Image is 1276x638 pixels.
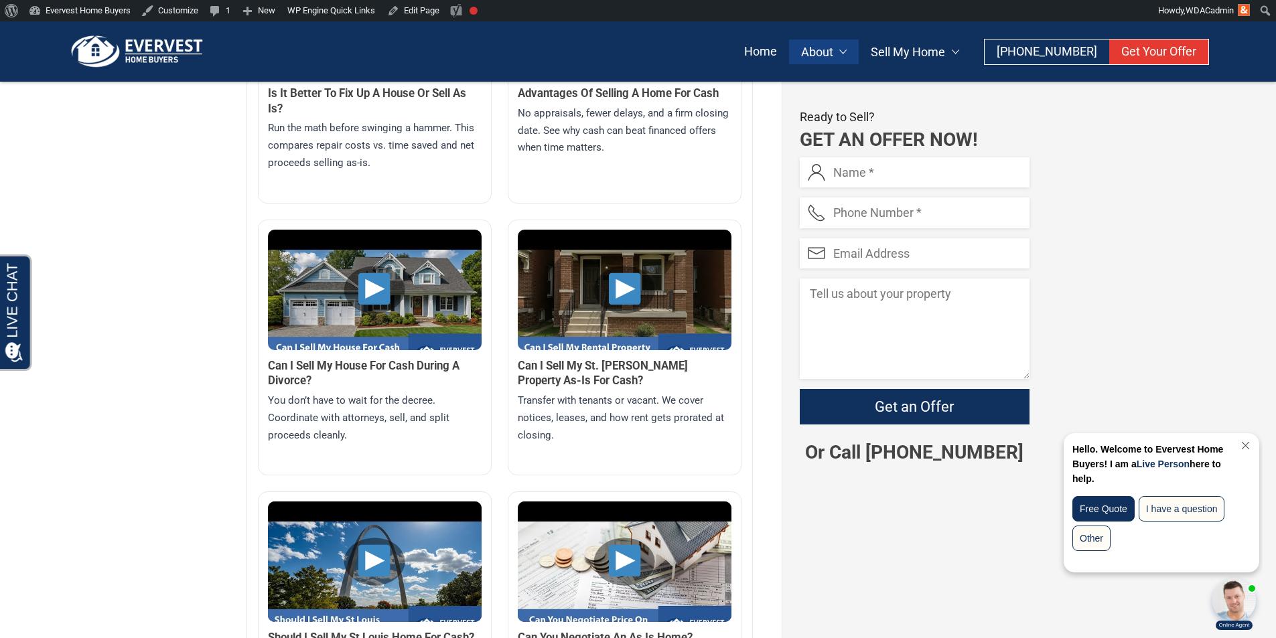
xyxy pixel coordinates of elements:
input: Get an Offer [800,389,1030,424]
span: Opens a chat window [33,11,108,27]
a: [PHONE_NUMBER] [985,39,1109,64]
a: About [789,39,859,64]
div: Focus keyphrase not set [470,7,478,15]
h3: Can I Sell My St. [PERSON_NAME] Property As-Is For Cash? [518,358,731,388]
p: Transfer with tenants or vacant. We cover notices, leases, and how rent gets prorated at closing. [518,392,731,445]
h3: Advantages Of Selling A Home For Cash [518,86,731,101]
a: Home [732,39,789,64]
form: Contact form [800,157,1030,441]
input: Email Address [800,238,1030,268]
p: You don’t have to wait for the decree. Coordinate with attorneys, sell, and split proceeds cleanly. [268,392,482,445]
img: logo.png [67,35,208,68]
p: Run the math before swinging a hammer. This compares repair costs vs. time saved and net proceeds... [268,120,482,172]
span: [PHONE_NUMBER] [997,44,1097,58]
p: No appraisals, fewer delays, and a firm closing date. See why cash can beat financed offers when ... [518,105,731,157]
p: Or Call [PHONE_NUMBER] [800,441,1030,465]
a: Get Your Offer [1109,39,1208,64]
input: Phone Number * [800,197,1030,228]
a: Sell My Home [859,39,971,64]
h2: Get an Offer Now! [800,128,1030,152]
input: Name * [800,157,1030,187]
h3: Is It Better To Fix Up A House Or Sell As Is? [268,86,482,116]
h3: Can I Sell My House For Cash During A Divorce? [268,358,482,388]
img: Can I Sell My St. Louis Rental Property As-Is For Cash? [518,230,731,390]
span: WDACadmin [1186,5,1234,15]
img: Can I Sell My House For Cash During A Divorce? [268,230,482,390]
p: Ready to Sell? [800,107,1030,128]
iframe: Chat Invitation [1048,430,1263,631]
